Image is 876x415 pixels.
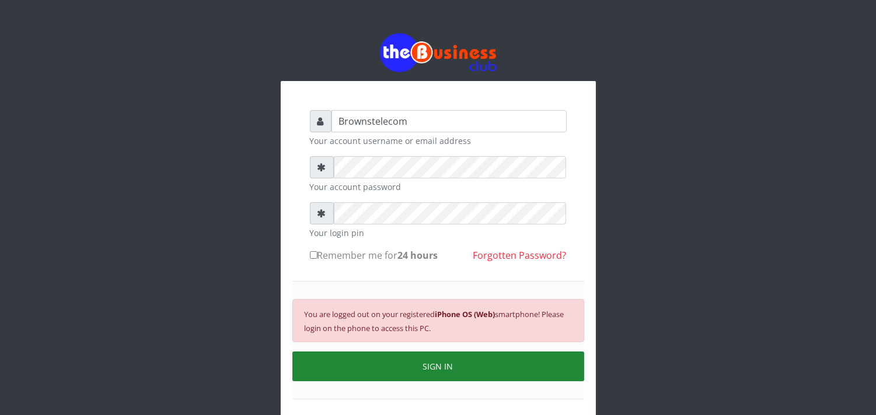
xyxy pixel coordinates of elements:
[310,251,317,259] input: Remember me for24 hours
[310,181,567,193] small: Your account password
[292,351,584,381] button: SIGN IN
[435,309,495,319] b: iPhone OS (Web)
[305,309,564,333] small: You are logged out on your registered smartphone! Please login on the phone to access this PC.
[473,249,567,262] a: Forgotten Password?
[310,248,438,262] label: Remember me for
[331,110,567,132] input: Username or email address
[310,135,567,147] small: Your account username or email address
[310,227,567,239] small: Your login pin
[398,249,438,262] b: 24 hours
